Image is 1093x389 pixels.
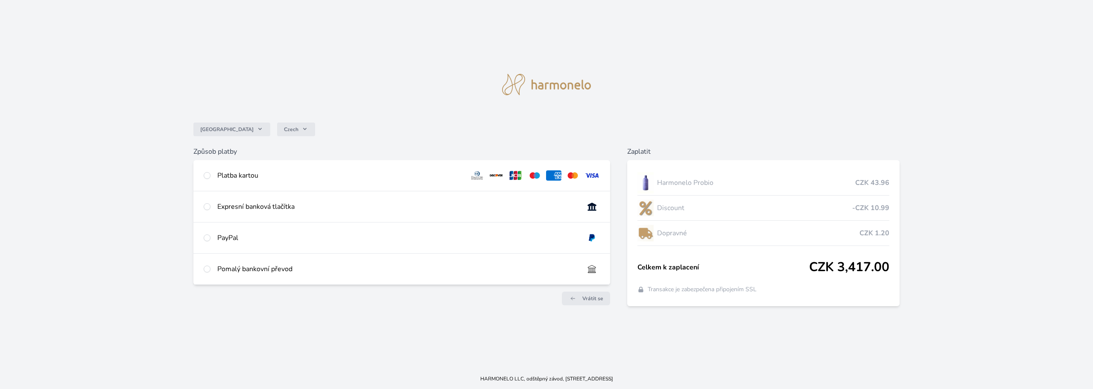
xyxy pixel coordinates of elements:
[584,233,600,243] img: paypal.svg
[488,170,504,181] img: discover.svg
[217,233,577,243] div: PayPal
[217,202,577,212] div: Expresní banková tlačítka
[584,264,600,274] img: bankTransfer_IBAN.svg
[809,260,889,275] span: CZK 3,417.00
[565,170,581,181] img: mc.svg
[546,170,562,181] img: amex.svg
[855,178,889,188] span: CZK 43.96
[527,170,543,181] img: maestro.svg
[193,123,270,136] button: [GEOGRAPHIC_DATA]
[200,126,254,133] span: [GEOGRAPHIC_DATA]
[193,146,610,157] h6: Způsob platby
[277,123,315,136] button: Czech
[469,170,485,181] img: diners.svg
[637,222,654,244] img: delivery-lo.png
[582,295,603,302] span: Vrátit se
[859,228,889,238] span: CZK 1.20
[637,172,654,193] img: CLEAN_PROBIO_se_stinem_x-lo.jpg
[657,178,855,188] span: Harmonelo Probio
[627,146,899,157] h6: Zaplatit
[508,170,523,181] img: jcb.svg
[852,203,889,213] span: -CZK 10.99
[502,74,591,95] img: logo.svg
[648,285,757,294] span: Transakce je zabezpečena připojením SSL
[657,203,852,213] span: Discount
[284,126,298,133] span: Czech
[637,262,809,272] span: Celkem k zaplacení
[217,264,577,274] div: Pomalý bankovní převod
[637,197,654,219] img: discount-lo.png
[584,202,600,212] img: onlineBanking_CZ.svg
[562,292,610,305] a: Vrátit se
[217,170,462,181] div: Platba kartou
[584,170,600,181] img: visa.svg
[657,228,859,238] span: Dopravné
